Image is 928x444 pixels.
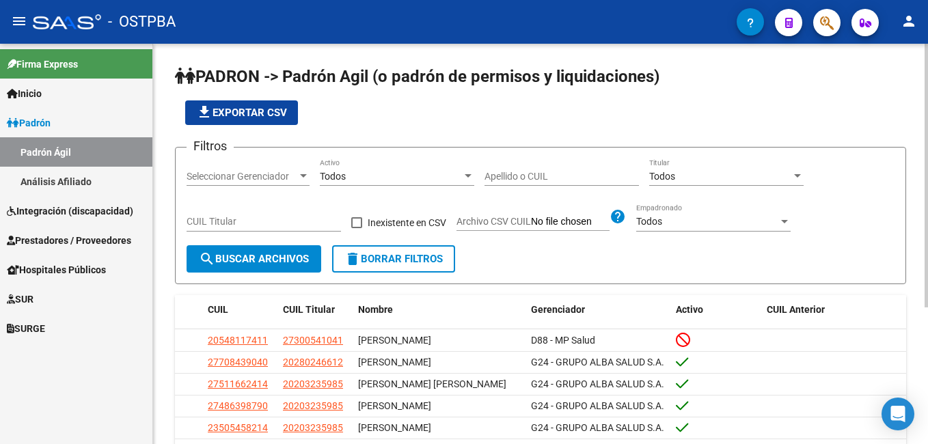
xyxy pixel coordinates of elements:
[636,216,662,227] span: Todos
[283,378,343,389] span: 20203235985
[526,295,671,324] datatable-header-cell: Gerenciador
[531,357,664,367] span: G24 - GRUPO ALBA SALUD S.A.
[761,295,907,324] datatable-header-cell: CUIL Anterior
[358,400,431,411] span: [PERSON_NAME]
[196,104,213,120] mat-icon: file_download
[676,304,703,315] span: Activo
[332,245,455,273] button: Borrar Filtros
[358,357,431,367] span: [PERSON_NAME]
[610,208,626,225] mat-icon: help
[283,357,343,367] span: 20280246612
[7,262,106,277] span: Hospitales Públicos
[901,13,917,29] mat-icon: person
[7,233,131,248] span: Prestadores / Proveedores
[358,335,431,346] span: [PERSON_NAME]
[767,304,825,315] span: CUIL Anterior
[456,216,531,227] span: Archivo CSV CUIL
[199,253,309,265] span: Buscar Archivos
[283,335,343,346] span: 27300541041
[283,422,343,433] span: 20203235985
[531,304,585,315] span: Gerenciador
[196,107,287,119] span: Exportar CSV
[208,378,268,389] span: 27511662414
[7,86,42,101] span: Inicio
[358,304,393,315] span: Nombre
[670,295,761,324] datatable-header-cell: Activo
[108,7,176,37] span: - OSTPBA
[7,321,45,336] span: SURGE
[208,422,268,433] span: 23505458214
[187,137,234,156] h3: Filtros
[7,57,78,72] span: Firma Express
[882,398,914,430] div: Open Intercom Messenger
[208,357,268,367] span: 27708439040
[320,171,346,182] span: Todos
[202,295,277,324] datatable-header-cell: CUIL
[175,67,659,86] span: PADRON -> Padrón Agil (o padrón de permisos y liquidaciones)
[531,335,595,346] span: D88 - MP Salud
[7,292,33,307] span: SUR
[208,335,268,346] span: 20548117411
[283,304,335,315] span: CUIL Titular
[187,245,321,273] button: Buscar Archivos
[277,295,353,324] datatable-header-cell: CUIL Titular
[7,204,133,219] span: Integración (discapacidad)
[199,251,215,267] mat-icon: search
[208,304,228,315] span: CUIL
[368,214,446,231] span: Inexistente en CSV
[531,378,664,389] span: G24 - GRUPO ALBA SALUD S.A.
[7,115,51,130] span: Padrón
[531,400,664,411] span: G24 - GRUPO ALBA SALUD S.A.
[187,171,297,182] span: Seleccionar Gerenciador
[531,422,664,433] span: G24 - GRUPO ALBA SALUD S.A.
[185,100,298,125] button: Exportar CSV
[344,253,443,265] span: Borrar Filtros
[11,13,27,29] mat-icon: menu
[649,171,675,182] span: Todos
[358,422,431,433] span: [PERSON_NAME]
[531,216,610,228] input: Archivo CSV CUIL
[283,400,343,411] span: 20203235985
[353,295,526,324] datatable-header-cell: Nombre
[358,378,506,389] span: [PERSON_NAME] [PERSON_NAME]
[344,251,361,267] mat-icon: delete
[208,400,268,411] span: 27486398790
